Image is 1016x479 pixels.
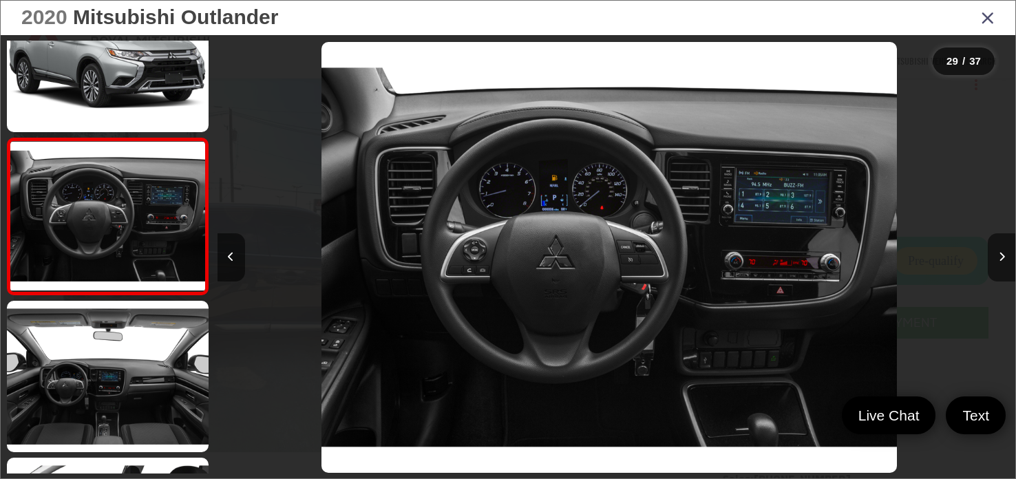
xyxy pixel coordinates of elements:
[321,42,896,473] img: 2020 Mitsubishi Outlander SEL
[946,396,1006,434] a: Text
[969,55,981,67] span: 37
[8,142,207,290] img: 2020 Mitsubishi Outlander SEL
[955,406,996,425] span: Text
[842,396,936,434] a: Live Chat
[218,233,245,281] button: Previous image
[210,42,1008,473] div: 2020 Mitsubishi Outlander SEL 28
[21,6,67,28] span: 2020
[5,299,211,454] img: 2020 Mitsubishi Outlander SEL
[851,406,927,425] span: Live Chat
[981,8,995,26] i: Close gallery
[988,233,1015,281] button: Next image
[946,55,958,67] span: 29
[961,56,966,66] span: /
[73,6,278,28] span: Mitsubishi Outlander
